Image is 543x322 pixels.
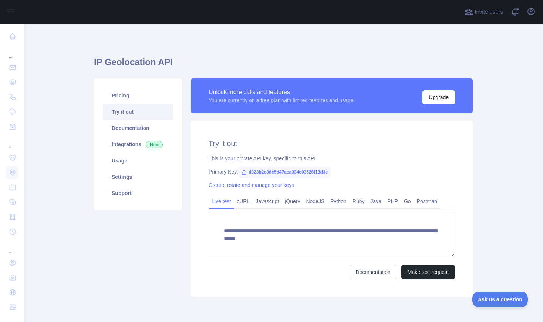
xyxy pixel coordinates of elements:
h1: IP Geolocation API [94,56,473,74]
button: Invite users [463,6,505,18]
a: jQuery [282,195,303,207]
a: Integrations New [103,136,173,152]
a: Support [103,185,173,201]
a: NodeJS [303,195,327,207]
div: Primary Key: [209,168,455,175]
a: Create, rotate and manage your keys [209,182,294,188]
a: Live test [209,195,234,207]
a: Java [368,195,385,207]
a: Pricing [103,87,173,104]
a: PHP [384,195,401,207]
span: Invite users [475,8,503,16]
button: Make test request [401,265,455,279]
a: Settings [103,169,173,185]
div: ... [6,240,18,255]
div: ... [6,135,18,150]
a: Try it out [103,104,173,120]
span: d823b2c8dc5d47aca334c03526f13d3e [238,167,331,178]
a: Documentation [350,265,397,279]
a: Documentation [103,120,173,136]
a: Go [401,195,414,207]
div: This is your private API key, specific to this API. [209,155,455,162]
a: Ruby [350,195,368,207]
div: ... [6,44,18,59]
h2: Try it out [209,138,455,149]
a: Postman [414,195,440,207]
a: Javascript [253,195,282,207]
span: New [146,141,163,148]
a: cURL [234,195,253,207]
div: Unlock more calls and features [209,88,354,97]
div: You are currently on a free plan with limited features and usage [209,97,354,104]
a: Usage [103,152,173,169]
button: Upgrade [422,90,455,104]
iframe: Toggle Customer Support [472,292,528,307]
a: Python [327,195,350,207]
